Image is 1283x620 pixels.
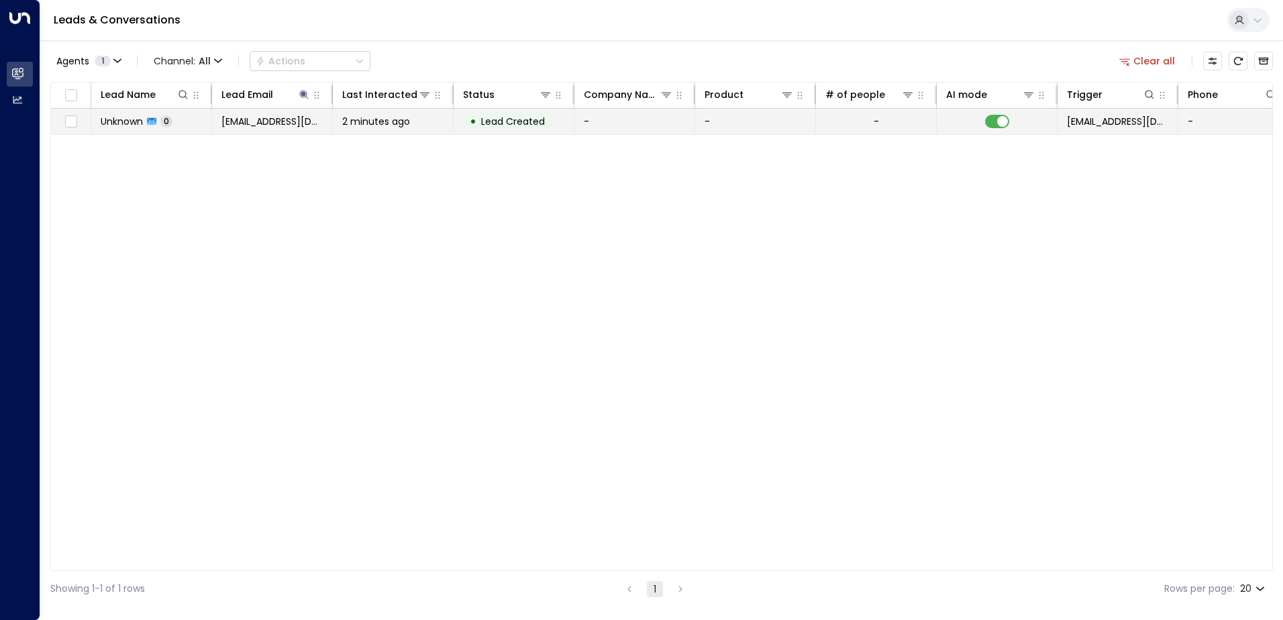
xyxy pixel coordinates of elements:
button: Channel:All [148,52,227,70]
button: Agents1 [50,52,126,70]
div: Last Interacted [342,87,431,103]
span: 2 minutes ago [342,115,410,128]
div: AI mode [946,87,1035,103]
div: Actions [256,55,305,67]
div: # of people [825,87,915,103]
div: Trigger [1067,87,1102,103]
div: Status [463,87,552,103]
div: Last Interacted [342,87,417,103]
div: Lead Name [101,87,190,103]
label: Rows per page: [1164,582,1235,596]
button: Archived Leads [1254,52,1273,70]
span: leads@space-station.co.uk [1067,115,1168,128]
div: Lead Email [221,87,311,103]
div: Product [705,87,794,103]
div: Phone [1188,87,1278,103]
td: - [574,109,695,134]
div: Company Name [584,87,660,103]
span: 1 [95,56,111,66]
nav: pagination navigation [621,580,689,597]
span: All [199,56,211,66]
div: 20 [1240,579,1268,599]
span: Unknown [101,115,143,128]
div: # of people [825,87,885,103]
span: Toggle select row [62,113,79,130]
span: Lead Created [481,115,545,128]
a: Leads & Conversations [54,12,181,28]
div: Phone [1188,87,1218,103]
span: 0 [160,115,172,127]
button: page 1 [647,581,663,597]
button: Customize [1203,52,1222,70]
div: Showing 1-1 of 1 rows [50,582,145,596]
div: Status [463,87,495,103]
span: Channel: [148,52,227,70]
div: - [874,115,879,128]
div: • [470,110,476,133]
div: Lead Email [221,87,273,103]
button: Clear all [1114,52,1181,70]
button: Actions [250,51,370,71]
span: Toggle select all [62,87,79,104]
span: Refresh [1229,52,1247,70]
td: - [695,109,816,134]
div: Lead Name [101,87,156,103]
div: Button group with a nested menu [250,51,370,71]
div: AI mode [946,87,987,103]
div: Product [705,87,743,103]
span: ghff@fytf.com [221,115,323,128]
div: Company Name [584,87,673,103]
div: Trigger [1067,87,1156,103]
span: Agents [56,56,89,66]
